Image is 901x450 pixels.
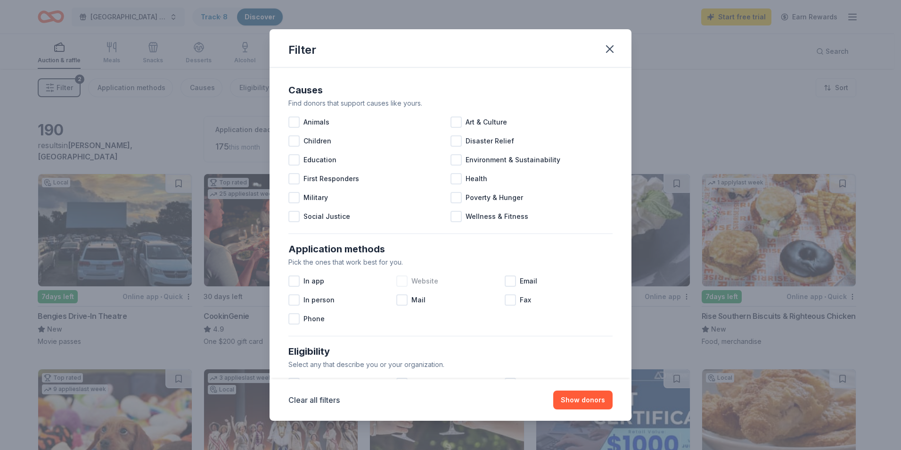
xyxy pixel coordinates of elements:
[303,294,335,306] span: In person
[466,135,514,147] span: Disaster Relief
[303,378,340,389] span: Individuals
[288,83,613,98] div: Causes
[303,211,350,222] span: Social Justice
[303,173,359,184] span: First Responders
[520,275,537,287] span: Email
[466,211,528,222] span: Wellness & Fitness
[466,192,523,203] span: Poverty & Hunger
[288,98,613,109] div: Find donors that support causes like yours.
[303,275,324,287] span: In app
[288,242,613,257] div: Application methods
[303,135,331,147] span: Children
[466,154,560,166] span: Environment & Sustainability
[411,294,426,306] span: Mail
[288,42,316,58] div: Filter
[303,117,329,128] span: Animals
[466,117,507,128] span: Art & Culture
[520,378,550,389] span: Religious
[288,394,340,406] button: Clear all filters
[288,257,613,268] div: Pick the ones that work best for you.
[303,154,336,166] span: Education
[466,173,487,184] span: Health
[303,313,325,325] span: Phone
[520,294,531,306] span: Fax
[303,192,328,203] span: Military
[411,275,438,287] span: Website
[411,378,438,389] span: Political
[288,359,613,370] div: Select any that describe you or your organization.
[553,391,613,409] button: Show donors
[288,344,613,359] div: Eligibility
